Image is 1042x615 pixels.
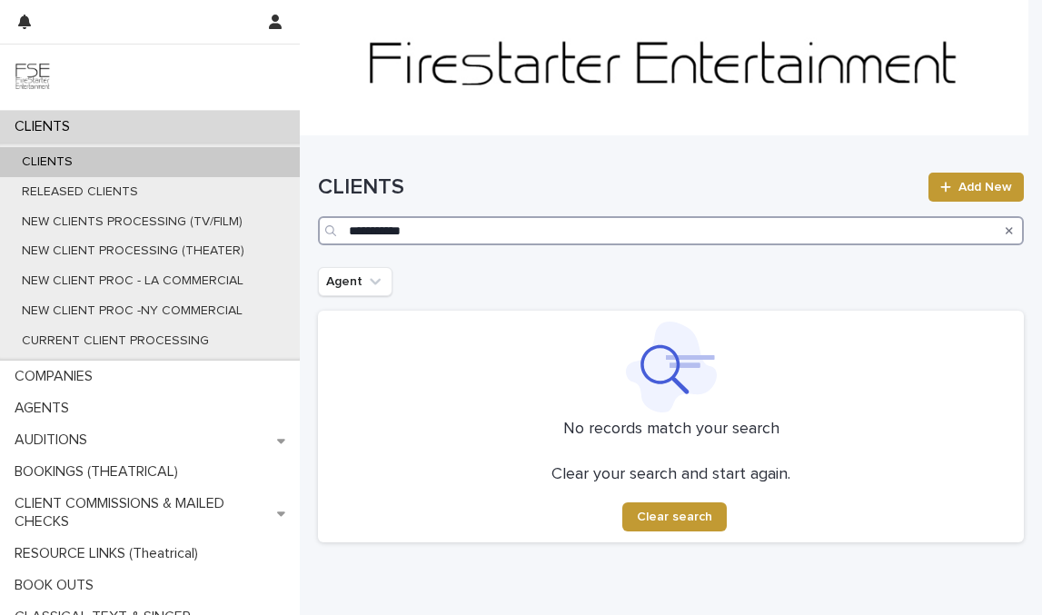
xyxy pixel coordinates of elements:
input: Search [318,216,1024,245]
p: NEW CLIENT PROCESSING (THEATER) [7,243,259,259]
p: BOOK OUTS [7,577,108,594]
img: 9JgRvJ3ETPGCJDhvPVA5 [15,59,51,95]
p: CLIENT COMMISSIONS & MAILED CHECKS [7,495,277,530]
p: COMPANIES [7,368,107,385]
p: BOOKINGS (THEATRICAL) [7,463,193,481]
p: CURRENT CLIENT PROCESSING [7,333,223,349]
p: AGENTS [7,400,84,417]
p: RELEASED CLIENTS [7,184,153,200]
p: NEW CLIENT PROC -NY COMMERCIAL [7,303,257,319]
p: RESOURCE LINKS (Theatrical) [7,545,213,562]
span: Add New [958,181,1012,193]
button: Clear search [622,502,727,531]
p: CLIENTS [7,118,84,135]
a: Add New [928,173,1024,202]
h1: CLIENTS [318,174,918,201]
p: Clear your search and start again. [551,465,790,485]
span: Clear search [637,511,712,523]
p: AUDITIONS [7,431,102,449]
p: NEW CLIENT PROC - LA COMMERCIAL [7,273,258,289]
p: No records match your search [329,420,1013,440]
p: NEW CLIENTS PROCESSING (TV/FILM) [7,214,257,230]
button: Agent [318,267,392,296]
p: CLIENTS [7,154,87,170]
